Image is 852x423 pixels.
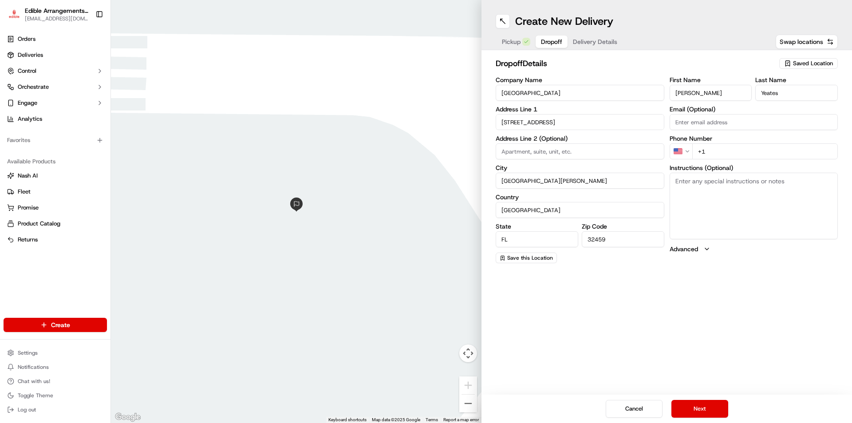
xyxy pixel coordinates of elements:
div: Favorites [4,133,107,147]
a: 💻API Documentation [71,125,146,141]
button: Notifications [4,361,107,373]
button: Next [671,400,728,418]
button: Nash AI [4,169,107,183]
label: Company Name [496,77,664,83]
label: Advanced [670,245,698,253]
input: Got a question? Start typing here... [23,57,160,67]
img: Nash [9,9,27,27]
label: First Name [670,77,752,83]
label: State [496,223,578,229]
div: 📗 [9,130,16,137]
span: Create [51,320,70,329]
span: Settings [18,349,38,356]
a: 📗Knowledge Base [5,125,71,141]
input: Enter first name [670,85,752,101]
span: Deliveries [18,51,43,59]
label: City [496,165,664,171]
button: Edible Arrangements - Fort Walton Beach, FLEdible Arrangements - [GEOGRAPHIC_DATA][PERSON_NAME], ... [4,4,92,25]
label: Address Line 2 (Optional) [496,135,664,142]
button: Zoom in [459,376,477,394]
span: Map data ©2025 Google [372,417,420,422]
button: [EMAIL_ADDRESS][DOMAIN_NAME] [25,15,88,22]
input: Enter country [496,202,664,218]
span: Nash AI [18,172,38,180]
span: Orders [18,35,35,43]
button: Create [4,318,107,332]
span: Engage [18,99,37,107]
label: Instructions (Optional) [670,165,838,171]
span: Control [18,67,36,75]
a: Powered byPylon [63,150,107,157]
button: Swap locations [776,35,838,49]
button: Map camera controls [459,344,477,362]
img: Edible Arrangements - Fort Walton Beach, FL [7,8,21,21]
button: Settings [4,347,107,359]
input: Enter address [496,114,664,130]
label: Last Name [755,77,838,83]
h2: dropoff Details [496,57,774,70]
a: Analytics [4,112,107,126]
span: Returns [18,236,38,244]
a: Terms (opens in new tab) [426,417,438,422]
a: Deliveries [4,48,107,62]
label: Zip Code [582,223,664,229]
span: Knowledge Base [18,129,68,138]
img: 1736555255976-a54dd68f-1ca7-489b-9aae-adbdc363a1c4 [9,85,25,101]
a: Nash AI [7,172,103,180]
button: Engage [4,96,107,110]
div: Start new chat [30,85,146,94]
button: Product Catalog [4,217,107,231]
input: Enter email address [670,114,838,130]
div: 💻 [75,130,82,137]
span: Notifications [18,364,49,371]
a: Returns [7,236,103,244]
input: Enter state [496,231,578,247]
input: Enter phone number [692,143,838,159]
input: Enter city [496,173,664,189]
button: Chat with us! [4,375,107,387]
span: Orchestrate [18,83,49,91]
button: Cancel [606,400,663,418]
img: Google [113,411,142,423]
button: Control [4,64,107,78]
span: Product Catalog [18,220,60,228]
div: Available Products [4,154,107,169]
button: Fleet [4,185,107,199]
button: Returns [4,233,107,247]
input: Apartment, suite, unit, etc. [496,143,664,159]
p: Welcome 👋 [9,36,162,50]
label: Phone Number [670,135,838,142]
button: Advanced [670,245,838,253]
span: Chat with us! [18,378,50,385]
button: Toggle Theme [4,389,107,402]
a: Product Catalog [7,220,103,228]
span: Save this Location [507,254,553,261]
span: Pickup [502,37,521,46]
a: Orders [4,32,107,46]
span: Edible Arrangements - [GEOGRAPHIC_DATA][PERSON_NAME], [GEOGRAPHIC_DATA] [25,6,88,15]
button: Promise [4,201,107,215]
label: Country [496,194,664,200]
a: Report a map error [443,417,479,422]
div: We're available if you need us! [30,94,112,101]
span: API Documentation [84,129,142,138]
button: Log out [4,403,107,416]
a: Promise [7,204,103,212]
input: Enter zip code [582,231,664,247]
span: Promise [18,204,39,212]
label: Email (Optional) [670,106,838,112]
button: Orchestrate [4,80,107,94]
span: Dropoff [541,37,562,46]
input: Enter company name [496,85,664,101]
button: Zoom out [459,395,477,412]
span: Fleet [18,188,31,196]
button: Saved Location [779,57,838,70]
span: Swap locations [780,37,823,46]
span: Delivery Details [573,37,617,46]
input: Enter last name [755,85,838,101]
h1: Create New Delivery [515,14,613,28]
span: Analytics [18,115,42,123]
button: Start new chat [151,87,162,98]
span: Log out [18,406,36,413]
